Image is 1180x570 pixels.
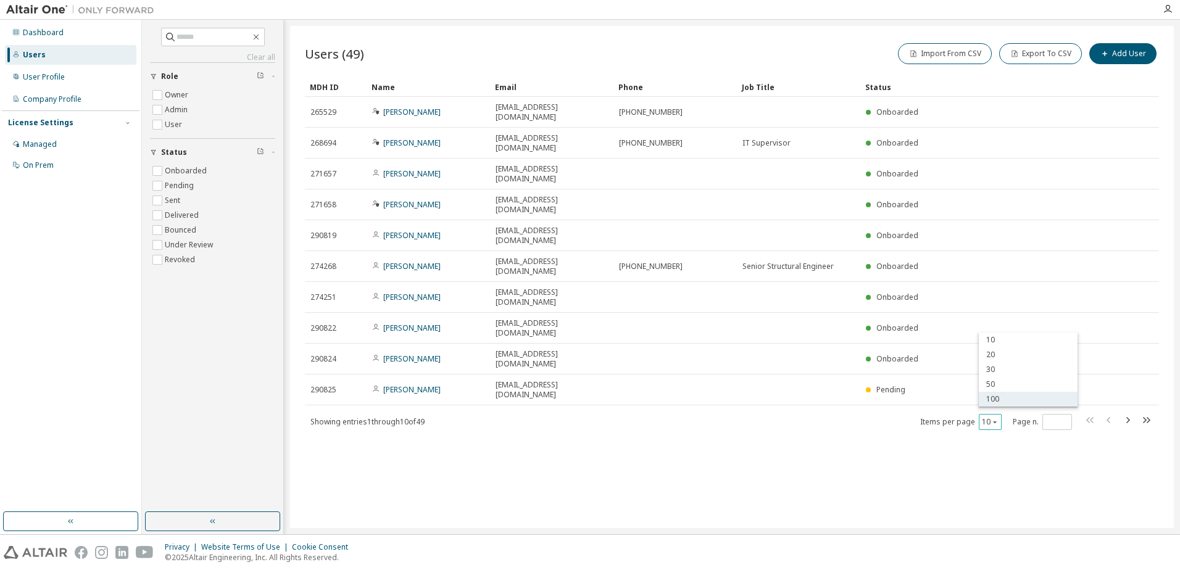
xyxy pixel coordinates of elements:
[876,261,918,271] span: Onboarded
[372,77,485,97] div: Name
[165,117,185,132] label: User
[496,102,608,122] span: [EMAIL_ADDRESS][DOMAIN_NAME]
[979,332,1078,347] div: 10
[165,88,191,102] label: Owner
[305,45,364,62] span: Users (49)
[999,43,1082,64] button: Export To CSV
[1089,43,1157,64] button: Add User
[865,77,1095,97] div: Status
[619,107,683,117] span: [PHONE_NUMBER]
[876,353,918,364] span: Onboarded
[619,138,683,148] span: [PHONE_NUMBER]
[150,52,275,62] a: Clear all
[876,384,905,395] span: Pending
[876,230,918,241] span: Onboarded
[383,384,441,395] a: [PERSON_NAME]
[310,354,336,364] span: 290824
[23,50,46,60] div: Users
[496,195,608,215] span: [EMAIL_ADDRESS][DOMAIN_NAME]
[165,542,201,552] div: Privacy
[292,542,355,552] div: Cookie Consent
[742,77,855,97] div: Job Title
[876,323,918,333] span: Onboarded
[23,72,65,82] div: User Profile
[4,546,67,559] img: altair_logo.svg
[310,292,336,302] span: 274251
[165,238,215,252] label: Under Review
[165,163,209,178] label: Onboarded
[150,139,275,166] button: Status
[920,414,1002,430] span: Items per page
[310,200,336,210] span: 271658
[136,546,154,559] img: youtube.svg
[310,77,362,97] div: MDH ID
[383,261,441,271] a: [PERSON_NAME]
[310,262,336,271] span: 274268
[496,318,608,338] span: [EMAIL_ADDRESS][DOMAIN_NAME]
[383,107,441,117] a: [PERSON_NAME]
[876,168,918,179] span: Onboarded
[310,107,336,117] span: 265529
[618,77,732,97] div: Phone
[8,118,73,128] div: License Settings
[165,193,183,208] label: Sent
[23,160,54,170] div: On Prem
[383,353,441,364] a: [PERSON_NAME]
[310,416,425,427] span: Showing entries 1 through 10 of 49
[876,107,918,117] span: Onboarded
[1013,414,1072,430] span: Page n.
[619,262,683,271] span: [PHONE_NUMBER]
[876,292,918,302] span: Onboarded
[979,362,1078,377] div: 30
[383,199,441,210] a: [PERSON_NAME]
[310,231,336,241] span: 290819
[115,546,128,559] img: linkedin.svg
[979,392,1078,407] div: 100
[6,4,160,16] img: Altair One
[876,138,918,148] span: Onboarded
[979,377,1078,392] div: 50
[23,94,81,104] div: Company Profile
[496,164,608,184] span: [EMAIL_ADDRESS][DOMAIN_NAME]
[383,230,441,241] a: [PERSON_NAME]
[496,287,608,307] span: [EMAIL_ADDRESS][DOMAIN_NAME]
[165,178,196,193] label: Pending
[150,63,275,90] button: Role
[742,262,834,271] span: Senior Structural Engineer
[23,139,57,149] div: Managed
[201,542,292,552] div: Website Terms of Use
[496,380,608,400] span: [EMAIL_ADDRESS][DOMAIN_NAME]
[496,226,608,246] span: [EMAIL_ADDRESS][DOMAIN_NAME]
[165,252,197,267] label: Revoked
[876,199,918,210] span: Onboarded
[161,72,178,81] span: Role
[257,72,264,81] span: Clear filter
[742,138,791,148] span: IT Supervisor
[95,546,108,559] img: instagram.svg
[979,347,1078,362] div: 20
[496,133,608,153] span: [EMAIL_ADDRESS][DOMAIN_NAME]
[383,323,441,333] a: [PERSON_NAME]
[75,546,88,559] img: facebook.svg
[310,169,336,179] span: 271657
[496,349,608,369] span: [EMAIL_ADDRESS][DOMAIN_NAME]
[310,323,336,333] span: 290822
[496,257,608,276] span: [EMAIL_ADDRESS][DOMAIN_NAME]
[383,138,441,148] a: [PERSON_NAME]
[383,168,441,179] a: [PERSON_NAME]
[257,147,264,157] span: Clear filter
[383,292,441,302] a: [PERSON_NAME]
[165,552,355,563] p: © 2025 Altair Engineering, Inc. All Rights Reserved.
[982,417,999,427] button: 10
[161,147,187,157] span: Status
[165,102,190,117] label: Admin
[310,385,336,395] span: 290825
[310,138,336,148] span: 268694
[898,43,992,64] button: Import From CSV
[165,208,201,223] label: Delivered
[495,77,609,97] div: Email
[165,223,199,238] label: Bounced
[23,28,64,38] div: Dashboard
